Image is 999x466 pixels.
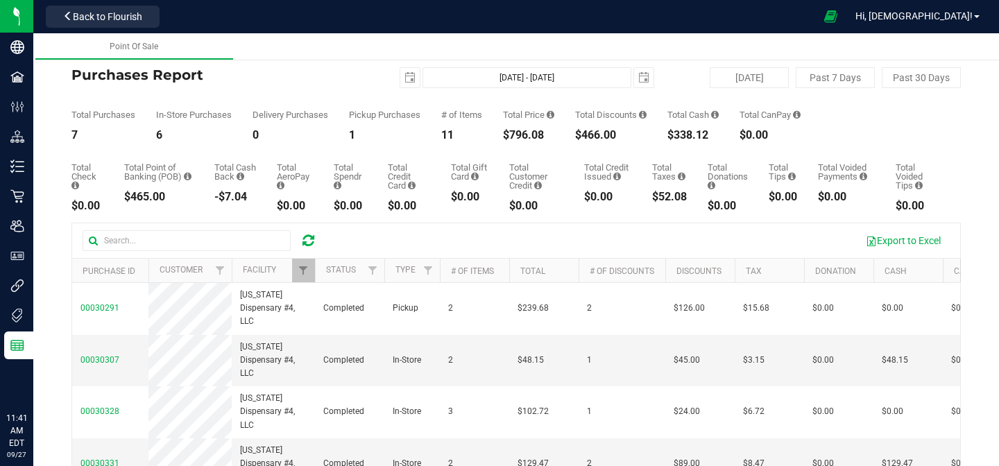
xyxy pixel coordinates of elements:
i: Sum of the successful, non-voided payments using account credit for all purchases in the date range. [534,181,542,190]
button: Past 7 Days [796,67,875,88]
button: [DATE] [710,67,789,88]
i: Sum of the successful, non-voided Spendr payment transactions for all purchases in the date range. [334,181,341,190]
i: Sum of the discount values applied to the all purchases in the date range. [639,110,647,119]
div: $338.12 [667,130,719,141]
span: In-Store [393,354,421,367]
button: Back to Flourish [46,6,160,28]
i: Sum of the successful, non-voided credit card payment transactions for all purchases in the date ... [408,181,416,190]
div: $465.00 [124,191,194,202]
span: 00030307 [80,355,119,365]
div: Total Discounts [575,110,647,119]
inline-svg: Retail [10,189,24,203]
div: Total Check [71,163,103,190]
span: select [634,68,654,87]
div: Total Donations [708,163,749,190]
span: $239.68 [518,302,549,315]
a: CanPay [954,266,986,276]
span: Pickup [393,302,418,315]
inline-svg: Distribution [10,130,24,144]
div: $0.00 [740,130,801,141]
div: $0.00 [818,191,875,202]
i: Sum of the cash-back amounts from rounded-up electronic payments for all purchases in the date ra... [237,172,244,181]
span: $0.00 [882,405,903,418]
a: Status [326,265,356,275]
input: Search... [83,230,291,251]
div: Total Customer Credit [509,163,563,190]
span: Completed [323,405,364,418]
a: Discounts [676,266,721,276]
div: $0.00 [71,200,103,212]
div: Total CanPay [740,110,801,119]
span: 00030291 [80,303,119,313]
div: Total Tips [769,163,797,181]
span: Hi, [DEMOGRAPHIC_DATA]! [855,10,973,21]
span: $3.15 [743,354,765,367]
div: Total Cash [667,110,719,119]
span: 2 [587,302,592,315]
span: Completed [323,354,364,367]
div: 7 [71,130,135,141]
span: $24.00 [674,405,700,418]
span: 00030328 [80,406,119,416]
a: # of Discounts [590,266,654,276]
i: Sum of all round-up-to-next-dollar total price adjustments for all purchases in the date range. [708,181,715,190]
a: Facility [243,265,276,275]
inline-svg: User Roles [10,249,24,263]
span: 1 [587,354,592,367]
iframe: Resource center [14,355,55,397]
i: Sum of the total prices of all purchases in the date range. [547,110,554,119]
inline-svg: Tags [10,309,24,322]
span: $0.00 [882,302,903,315]
div: 11 [441,130,482,141]
div: $0.00 [277,200,313,212]
inline-svg: Reports [10,338,24,352]
i: Sum of all account credit issued for all refunds from returned purchases in the date range. [613,172,621,181]
div: $52.08 [652,191,687,202]
span: Open Ecommerce Menu [815,3,846,30]
div: $0.00 [769,191,797,202]
span: $45.00 [674,354,700,367]
span: $6.72 [743,405,765,418]
span: Back to Flourish [73,11,142,22]
i: Sum of the successful, non-voided cash payment transactions for all purchases in the date range. ... [711,110,719,119]
div: 0 [253,130,328,141]
button: Export to Excel [857,229,950,252]
span: Completed [323,302,364,315]
a: Donation [815,266,856,276]
span: $102.72 [518,405,549,418]
i: Sum of all tip amounts from voided payment transactions for all purchases in the date range. [915,181,923,190]
div: Total Cash Back [214,163,256,181]
a: Total [520,266,545,276]
inline-svg: Company [10,40,24,54]
i: Sum of the successful, non-voided CanPay payment transactions for all purchases in the date range. [793,110,801,119]
inline-svg: Integrations [10,279,24,293]
div: $0.00 [584,191,631,202]
p: 11:41 AM EDT [6,412,27,449]
a: # of Items [451,266,494,276]
i: Sum of all tips added to successful, non-voided payments for all purchases in the date range. [788,172,796,181]
span: In-Store [393,405,421,418]
div: Pickup Purchases [349,110,420,119]
button: Past 30 Days [882,67,961,88]
span: [US_STATE] Dispensary #4, LLC [240,392,307,432]
div: -$7.04 [214,191,256,202]
span: 1 [587,405,592,418]
h4: Purchases Report [71,67,368,83]
div: In-Store Purchases [156,110,232,119]
a: Filter [417,259,440,282]
a: Filter [209,259,232,282]
span: $48.15 [882,354,908,367]
span: $0.00 [812,302,834,315]
span: $0.00 [951,302,973,315]
div: Total Taxes [652,163,687,181]
span: 2 [448,354,453,367]
div: Total Point of Banking (POB) [124,163,194,181]
span: 2 [448,302,453,315]
inline-svg: Configuration [10,100,24,114]
div: Total AeroPay [277,163,313,190]
span: 3 [448,405,453,418]
i: Sum of the successful, non-voided point-of-banking payment transactions, both via payment termina... [184,172,191,181]
div: Total Credit Card [388,163,430,190]
div: $0.00 [509,200,563,212]
span: Point Of Sale [110,42,158,51]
